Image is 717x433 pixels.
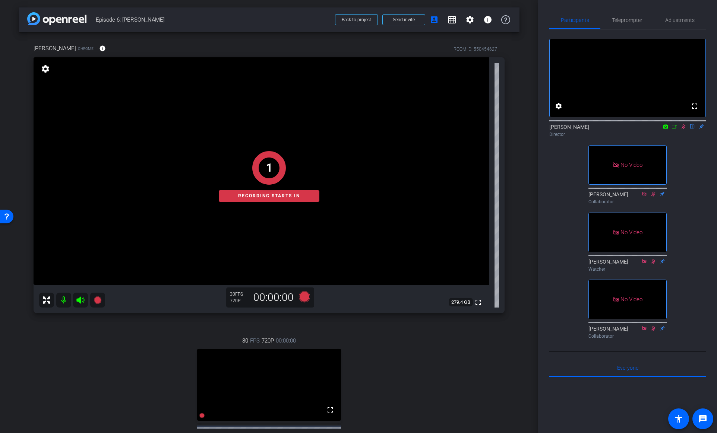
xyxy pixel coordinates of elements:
[342,17,371,22] span: Back to project
[276,337,296,345] span: 00:00:00
[688,123,697,130] mat-icon: flip
[465,15,474,24] mat-icon: settings
[588,198,667,205] div: Collaborator
[27,12,86,25] img: app-logo
[549,131,706,138] div: Director
[250,337,260,345] span: FPS
[262,337,274,345] span: 720P
[588,258,667,273] div: [PERSON_NAME]
[620,229,642,235] span: No Video
[588,191,667,205] div: [PERSON_NAME]
[483,15,492,24] mat-icon: info
[549,123,706,138] div: [PERSON_NAME]
[665,17,695,23] span: Adjustments
[620,296,642,303] span: No Video
[588,266,667,273] div: Watcher
[698,414,707,423] mat-icon: message
[430,15,439,24] mat-icon: account_box
[326,405,335,414] mat-icon: fullscreen
[219,190,319,202] div: Recording starts in
[588,333,667,340] div: Collaborator
[588,325,667,340] div: [PERSON_NAME]
[382,14,425,25] button: Send invite
[620,162,642,168] span: No Video
[393,17,415,23] span: Send invite
[266,159,272,176] div: 1
[242,337,248,345] span: 30
[674,414,683,423] mat-icon: accessibility
[690,102,699,111] mat-icon: fullscreen
[335,14,378,25] button: Back to project
[612,17,642,23] span: Teleprompter
[561,17,589,23] span: Participants
[617,365,638,370] span: Everyone
[96,12,331,27] span: Episode 6: [PERSON_NAME]
[554,102,563,111] mat-icon: settings
[448,15,457,24] mat-icon: grid_on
